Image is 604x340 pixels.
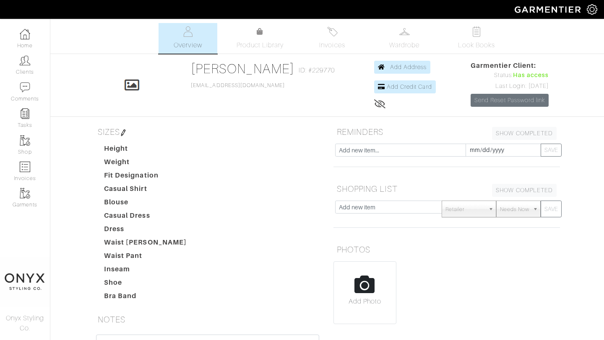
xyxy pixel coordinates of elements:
[471,71,549,80] div: Status:
[98,170,193,184] dt: Fit Designation
[303,23,362,54] a: Invoices
[335,201,442,214] input: Add new item
[500,201,529,218] span: Needs Now
[335,144,466,157] input: Add new item...
[399,26,410,37] img: wardrobe-487a4870c1b7c33e795ec22d11cfc2ed9d08956e64fb3008fe2437562e282088.svg
[237,40,284,50] span: Product Library
[20,55,30,66] img: clients-icon-6bae9207a08558b7cb47a8932f037763ab4055f8c8b6bfacd5dc20c3e0201464.png
[333,180,560,197] h5: SHOPPING LIST
[98,224,193,237] dt: Dress
[319,40,345,50] span: Invoices
[387,83,432,90] span: Add Credit Card
[94,311,321,328] h5: NOTES
[541,144,562,157] button: SAVE
[541,201,562,217] button: SAVE
[374,61,431,74] a: Add Address
[513,71,549,80] span: Has access
[20,108,30,119] img: reminder-icon-8004d30b9f0a5d33ae49ab947aed9ed385cf756f9e5892f1edd6e32f2345188e.png
[191,61,294,76] a: [PERSON_NAME]
[333,241,560,258] h5: PHOTOS
[98,144,193,157] dt: Height
[375,23,434,54] a: Wardrobe
[98,197,193,211] dt: Blouse
[20,82,30,93] img: comment-icon-a0a6a9ef722e966f86d9cbdc48e553b5cf19dbc54f86b18d962a5391bc8f6eb6.png
[98,157,193,170] dt: Weight
[471,94,549,107] a: Send Reset Password link
[20,29,30,39] img: dashboard-icon-dbcd8f5a0b271acd01030246c82b418ddd0df26cd7fceb0bd07c9910d44c42f6.png
[458,40,495,50] span: Look Books
[98,251,193,264] dt: Waist Pant
[471,82,549,91] div: Last Login: [DATE]
[587,4,597,15] img: gear-icon-white-bd11855cb880d31180b6d7d6211b90ccbf57a29d726f0c71d8c61bd08dd39cc2.png
[299,65,335,75] span: ID: #229770
[98,291,193,304] dt: Bra Band
[98,278,193,291] dt: Shoe
[174,40,202,50] span: Overview
[327,26,338,37] img: orders-27d20c2124de7fd6de4e0e44c1d41de31381a507db9b33961299e4e07d508b8c.svg
[120,129,127,136] img: pen-cf24a1663064a2ec1b9c1bd2387e9de7a2fa800b781884d57f21acf72779bad2.png
[6,314,44,332] span: Onyx Styling Co.
[98,211,193,224] dt: Casual Dress
[471,26,482,37] img: todo-9ac3debb85659649dc8f770b8b6100bb5dab4b48dedcbae339e5042a72dfd3cc.svg
[20,188,30,198] img: garments-icon-b7da505a4dc4fd61783c78ac3ca0ef83fa9d6f193b1c9dc38574b1d14d53ca28.png
[20,162,30,172] img: orders-icon-0abe47150d42831381b5fb84f609e132dff9fe21cb692f30cb5eec754e2cba89.png
[492,127,557,140] a: SHOW COMPLETED
[374,80,436,93] a: Add Credit Card
[159,23,217,54] a: Overview
[389,40,419,50] span: Wardrobe
[333,124,560,140] h5: REMINDERS
[98,184,193,197] dt: Casual Shirt
[183,26,193,37] img: basicinfo-40fd8af6dae0f16599ec9e87c0ef1c0a1fdea2edbe929e3d69a839185d80c458.svg
[231,27,289,50] a: Product Library
[390,64,427,70] span: Add Address
[191,82,285,88] a: [EMAIL_ADDRESS][DOMAIN_NAME]
[20,135,30,146] img: garments-icon-b7da505a4dc4fd61783c78ac3ca0ef83fa9d6f193b1c9dc38574b1d14d53ca28.png
[98,264,193,278] dt: Inseam
[471,61,549,71] span: Garmentier Client:
[98,237,193,251] dt: Waist [PERSON_NAME]
[492,184,557,197] a: SHOW COMPLETED
[94,124,321,140] h5: SIZES
[510,2,587,17] img: garmentier-logo-header-white-b43fb05a5012e4ada735d5af1a66efaba907eab6374d6393d1fbf88cb4ef424d.png
[445,201,485,218] span: Retailer
[447,23,506,54] a: Look Books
